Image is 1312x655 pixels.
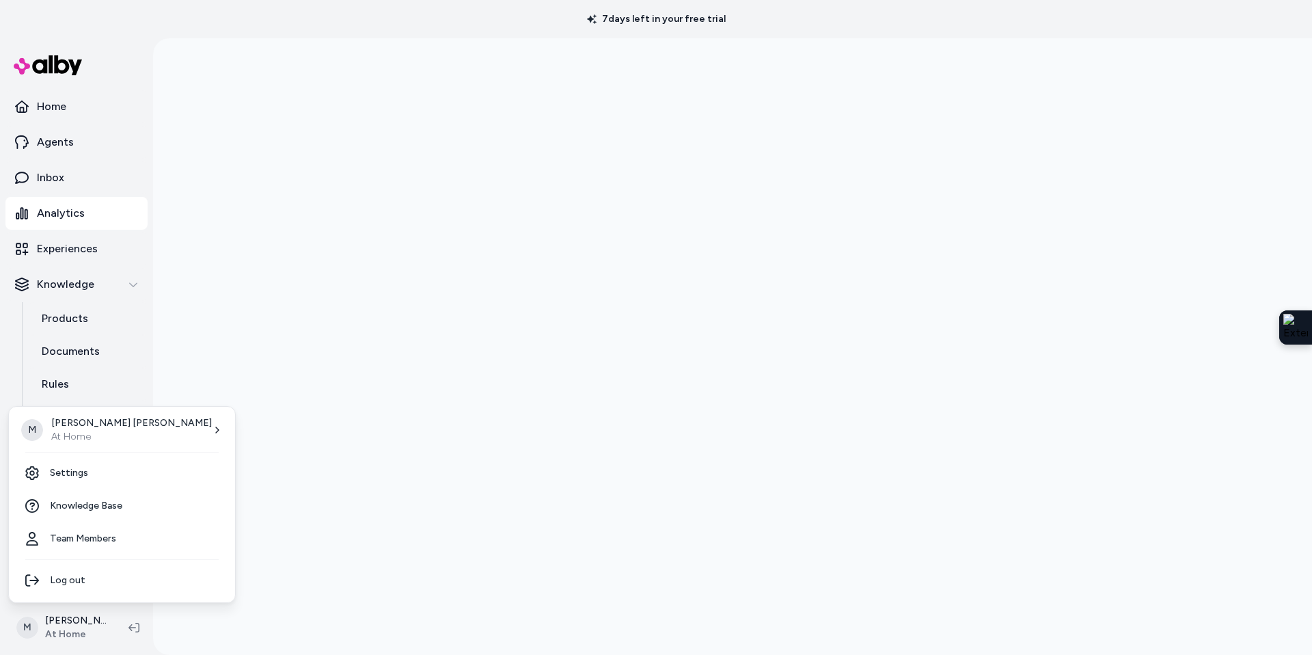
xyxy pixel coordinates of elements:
p: [PERSON_NAME] [PERSON_NAME] [51,416,212,430]
span: Knowledge Base [50,499,122,513]
p: At Home [51,430,212,444]
span: M [21,419,43,441]
a: Settings [14,457,230,490]
a: Team Members [14,522,230,555]
div: Log out [14,564,230,597]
